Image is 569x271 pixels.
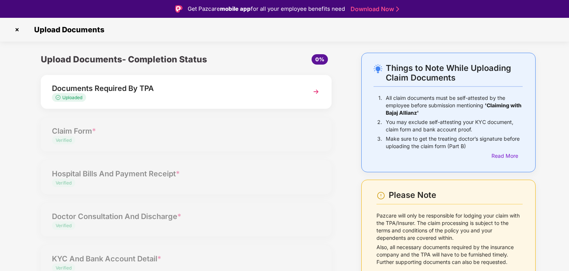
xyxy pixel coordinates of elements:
[376,212,523,242] p: Pazcare will only be responsible for lodging your claim with the TPA/Insurer. The claim processin...
[386,94,523,117] p: All claim documents must be self-attested by the employee before submission mentioning
[491,152,523,160] div: Read More
[309,85,323,98] img: svg+xml;base64,PHN2ZyBpZD0iTmV4dCIgeG1sbnM9Imh0dHA6Ly93d3cudzMub3JnLzIwMDAvc3ZnIiB3aWR0aD0iMzYiIG...
[56,95,62,100] img: svg+xml;base64,PHN2ZyB4bWxucz0iaHR0cDovL3d3dy53My5vcmcvMjAwMC9zdmciIHdpZHRoPSIxMy4zMzMiIGhlaWdodD...
[396,5,399,13] img: Stroke
[386,135,523,150] p: Make sure to get the treating doctor’s signature before uploading the claim form (Part B)
[378,94,382,117] p: 1.
[175,5,182,13] img: Logo
[376,191,385,200] img: svg+xml;base64,PHN2ZyBpZD0iV2FybmluZ18tXzI0eDI0IiBkYXRhLW5hbWU9Ildhcm5pbmcgLSAyNHgyNCIgeG1sbnM9Im...
[351,5,397,13] a: Download Now
[386,63,523,82] div: Things to Note While Uploading Claim Documents
[27,25,108,34] span: Upload Documents
[188,4,345,13] div: Get Pazcare for all your employee benefits need
[315,56,324,62] span: 0%
[376,244,523,266] p: Also, all necessary documents required by the insurance company and the TPA will have to be furni...
[386,118,523,133] p: You may exclude self-attesting your KYC document, claim form and bank account proof.
[389,190,523,200] div: Please Note
[62,95,82,100] span: Uploaded
[377,118,382,133] p: 2.
[41,53,234,66] div: Upload Documents- Completion Status
[220,5,251,12] strong: mobile app
[52,82,298,94] div: Documents Required By TPA
[377,135,382,150] p: 3.
[11,24,23,36] img: svg+xml;base64,PHN2ZyBpZD0iQ3Jvc3MtMzJ4MzIiIHhtbG5zPSJodHRwOi8vd3d3LnczLm9yZy8yMDAwL3N2ZyIgd2lkdG...
[374,64,382,73] img: svg+xml;base64,PHN2ZyB4bWxucz0iaHR0cDovL3d3dy53My5vcmcvMjAwMC9zdmciIHdpZHRoPSIyNC4wOTMiIGhlaWdodD...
